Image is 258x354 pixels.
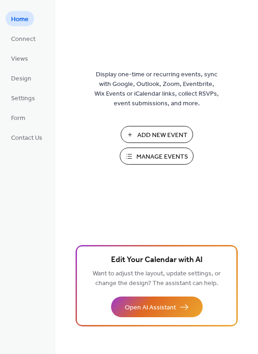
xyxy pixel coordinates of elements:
span: Manage Events [136,152,188,162]
a: Views [6,51,34,66]
span: Form [11,114,25,123]
span: Display one-time or recurring events, sync with Google, Outlook, Zoom, Eventbrite, Wix Events or ... [94,70,219,108]
span: Add New Event [137,131,188,140]
span: Edit Your Calendar with AI [111,254,203,267]
span: Settings [11,94,35,103]
button: Manage Events [120,148,193,165]
a: Settings [6,90,41,105]
span: Design [11,74,31,84]
a: Connect [6,31,41,46]
span: Want to adjust the layout, update settings, or change the design? The assistant can help. [93,268,221,290]
a: Form [6,110,31,125]
span: Views [11,54,28,64]
a: Home [6,11,34,26]
span: Home [11,15,29,24]
a: Design [6,70,37,86]
button: Open AI Assistant [111,297,203,317]
span: Open AI Assistant [125,303,176,313]
span: Connect [11,34,35,44]
button: Add New Event [121,126,193,143]
span: Contact Us [11,133,42,143]
a: Contact Us [6,130,48,145]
